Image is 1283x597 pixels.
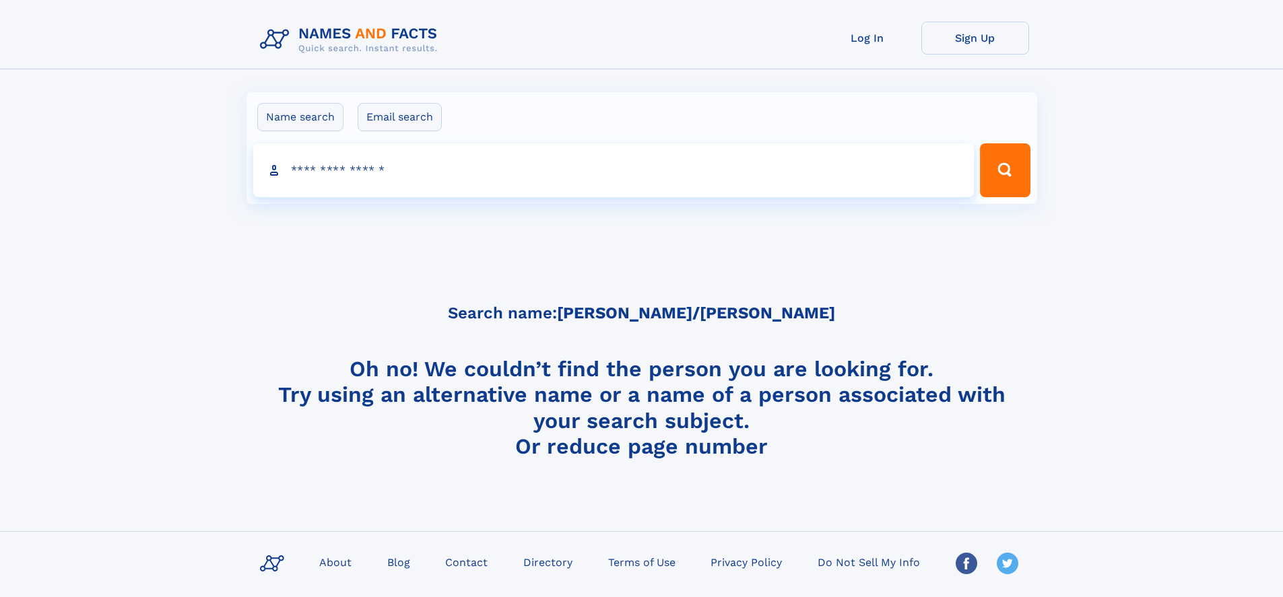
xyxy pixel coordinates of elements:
button: Search Button [980,143,1030,197]
input: search input [253,143,975,197]
h4: Oh no! We couldn’t find the person you are looking for. Try using an alternative name or a name o... [255,356,1029,458]
label: Email search [358,103,442,131]
a: Directory [518,552,578,571]
a: Do Not Sell My Info [812,552,925,571]
b: [PERSON_NAME]/[PERSON_NAME] [557,304,835,322]
label: Name search [257,103,343,131]
img: Logo Names and Facts [255,22,449,58]
a: Sign Up [921,22,1029,55]
a: Log In [814,22,921,55]
img: Twitter [997,553,1018,574]
img: Facebook [956,553,977,574]
a: Terms of Use [603,552,681,571]
a: About [314,552,357,571]
a: Contact [440,552,493,571]
a: Privacy Policy [705,552,787,571]
a: Blog [382,552,416,571]
h5: Search name: [448,304,835,322]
